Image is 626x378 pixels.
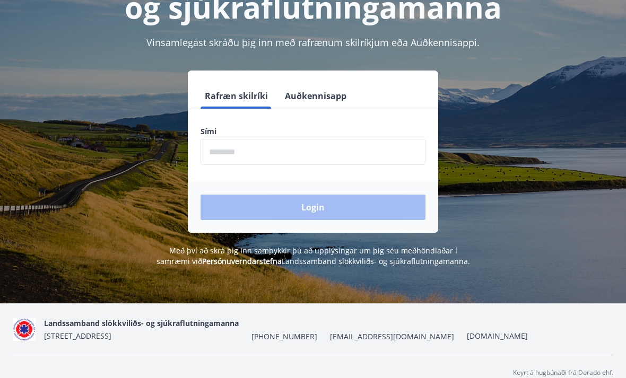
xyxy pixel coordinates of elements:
[281,84,351,109] button: Auðkennisapp
[202,257,282,267] a: Persónuverndarstefna
[44,319,239,329] span: Landssamband slökkviliðs- og sjúkraflutningamanna
[201,84,272,109] button: Rafræn skilríki
[156,246,470,267] span: Með því að skrá þig inn samþykkir þú að upplýsingar um þig séu meðhöndlaðar í samræmi við Landssa...
[513,368,613,378] p: Keyrt á hugbúnaði frá Dorado ehf.
[330,332,454,342] span: [EMAIL_ADDRESS][DOMAIN_NAME]
[251,332,317,342] span: [PHONE_NUMBER]
[13,319,36,341] img: 5co5o51sp293wvT0tSE6jRQ7d6JbxoluH3ek357x.png
[467,331,528,341] a: [DOMAIN_NAME]
[44,331,111,341] span: [STREET_ADDRESS]
[201,127,425,137] label: Sími
[146,37,480,49] span: Vinsamlegast skráðu þig inn með rafrænum skilríkjum eða Auðkennisappi.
